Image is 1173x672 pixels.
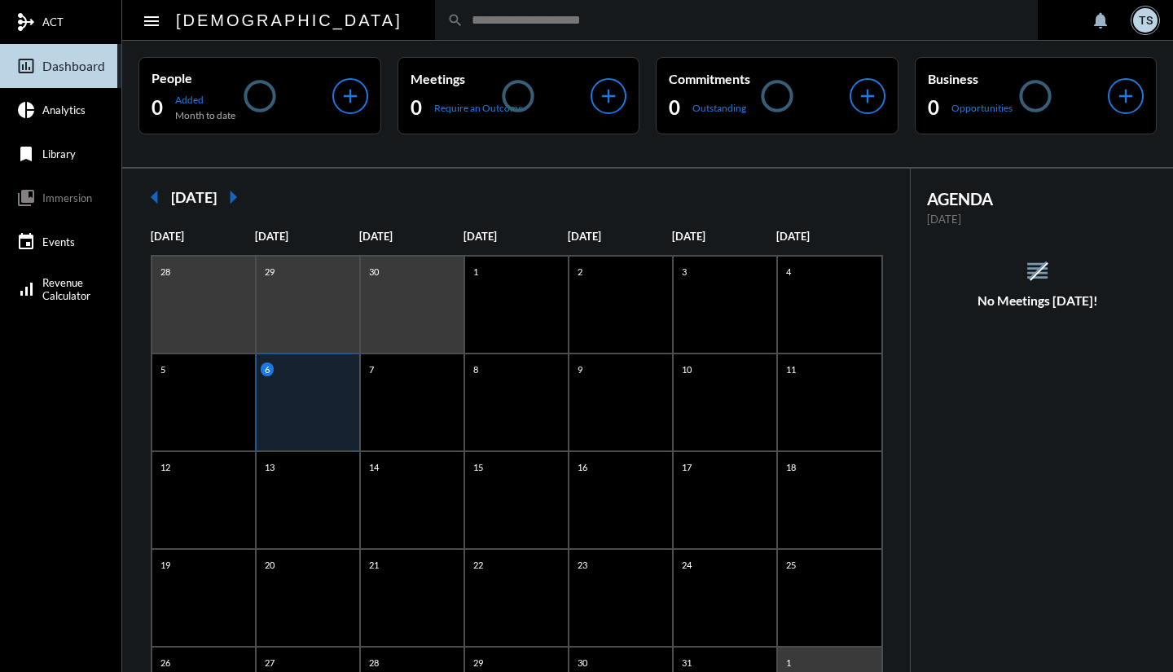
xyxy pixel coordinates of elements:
p: 8 [469,362,482,376]
p: 29 [261,265,279,279]
mat-icon: arrow_right [217,181,249,213]
p: [DATE] [255,230,359,243]
p: 26 [156,656,174,670]
p: 20 [261,558,279,572]
p: 28 [365,656,383,670]
p: 31 [678,656,696,670]
p: 30 [365,265,383,279]
h2: [DEMOGRAPHIC_DATA] [176,7,402,33]
mat-icon: pie_chart [16,100,36,120]
p: 24 [678,558,696,572]
p: 11 [782,362,800,376]
h5: No Meetings [DATE]! [911,293,1166,308]
p: 3 [678,265,691,279]
span: Events [42,235,75,248]
p: 27 [261,656,279,670]
p: 2 [573,265,586,279]
p: 18 [782,460,800,474]
p: [DATE] [776,230,881,243]
p: 1 [782,656,795,670]
p: [DATE] [568,230,672,243]
p: 10 [678,362,696,376]
p: 28 [156,265,174,279]
p: [DATE] [151,230,255,243]
p: 4 [782,265,795,279]
span: Library [42,147,76,160]
p: 30 [573,656,591,670]
mat-icon: search [447,12,463,29]
span: Revenue Calculator [42,276,90,302]
p: [DATE] [463,230,568,243]
p: 9 [573,362,586,376]
p: 19 [156,558,174,572]
p: 29 [469,656,487,670]
mat-icon: collections_bookmark [16,188,36,208]
p: 1 [469,265,482,279]
p: 13 [261,460,279,474]
p: 23 [573,558,591,572]
span: Dashboard [42,59,105,73]
button: Toggle sidenav [135,4,168,37]
p: 7 [365,362,378,376]
mat-icon: notifications [1091,11,1110,30]
mat-icon: signal_cellular_alt [16,279,36,299]
mat-icon: mediation [16,12,36,32]
p: 6 [261,362,274,376]
mat-icon: insert_chart_outlined [16,56,36,76]
p: 21 [365,558,383,572]
mat-icon: reorder [1024,257,1051,284]
h2: AGENDA [927,189,1149,209]
p: 16 [573,460,591,474]
span: ACT [42,15,64,29]
h2: [DATE] [171,188,217,206]
mat-icon: Side nav toggle icon [142,11,161,31]
span: Analytics [42,103,86,116]
mat-icon: event [16,232,36,252]
p: 5 [156,362,169,376]
p: 25 [782,558,800,572]
p: [DATE] [359,230,463,243]
mat-icon: arrow_left [138,181,171,213]
mat-icon: bookmark [16,144,36,164]
div: TS [1133,8,1158,33]
p: [DATE] [672,230,776,243]
p: 14 [365,460,383,474]
p: 15 [469,460,487,474]
p: 22 [469,558,487,572]
p: [DATE] [927,213,1149,226]
p: 17 [678,460,696,474]
p: 12 [156,460,174,474]
span: Immersion [42,191,92,204]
